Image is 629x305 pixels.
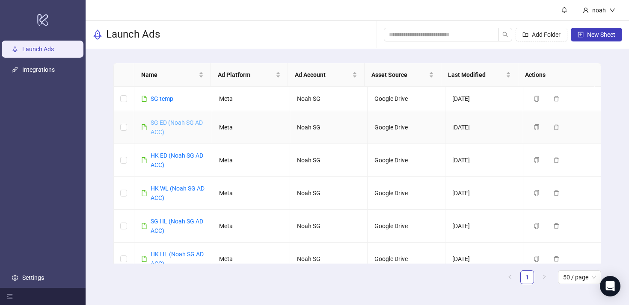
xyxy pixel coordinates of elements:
[368,87,445,111] td: Google Drive
[212,111,290,144] td: Meta
[537,270,551,284] li: Next Page
[609,7,615,13] span: down
[290,144,368,177] td: Noah SG
[290,87,368,111] td: Noah SG
[445,144,523,177] td: [DATE]
[212,144,290,177] td: Meta
[589,6,609,15] div: noah
[141,256,147,262] span: file
[553,157,559,163] span: delete
[368,177,445,210] td: Google Drive
[534,223,540,229] span: copy
[516,28,567,41] button: Add Folder
[151,185,205,201] a: HK WL (Noah SG AD ACC)
[290,111,368,144] td: Noah SG
[92,29,103,40] span: rocket
[218,70,273,79] span: Ad Platform
[7,293,13,299] span: menu-fold
[141,223,147,229] span: file
[141,157,147,163] span: file
[441,63,518,87] th: Last Modified
[561,7,567,13] span: bell
[553,96,559,102] span: delete
[553,124,559,130] span: delete
[151,251,204,267] a: HK HL (Noah SG AD ACC)
[587,31,615,38] span: New Sheet
[553,256,559,262] span: delete
[151,119,203,135] a: SG ED (Noah SG AD ACC)
[522,32,528,38] span: folder-add
[365,63,441,87] th: Asset Source
[290,243,368,276] td: Noah SG
[151,152,203,168] a: HK ED (Noah SG AD ACC)
[583,7,589,13] span: user
[578,32,584,38] span: plus-square
[534,124,540,130] span: copy
[141,124,147,130] span: file
[212,177,290,210] td: Meta
[537,270,551,284] button: right
[212,87,290,111] td: Meta
[368,144,445,177] td: Google Drive
[502,32,508,38] span: search
[290,210,368,243] td: Noah SG
[553,223,559,229] span: delete
[507,274,513,279] span: left
[445,111,523,144] td: [DATE]
[571,28,622,41] button: New Sheet
[448,70,504,79] span: Last Modified
[445,243,523,276] td: [DATE]
[445,177,523,210] td: [DATE]
[22,274,44,281] a: Settings
[134,63,211,87] th: Name
[288,63,365,87] th: Ad Account
[503,270,517,284] button: left
[503,270,517,284] li: Previous Page
[558,270,601,284] div: Page Size
[600,276,620,296] div: Open Intercom Messenger
[518,63,595,87] th: Actions
[368,111,445,144] td: Google Drive
[295,70,350,79] span: Ad Account
[371,70,427,79] span: Asset Source
[553,190,559,196] span: delete
[106,28,160,41] h3: Launch Ads
[141,190,147,196] span: file
[211,63,288,87] th: Ad Platform
[445,87,523,111] td: [DATE]
[520,270,534,284] li: 1
[534,157,540,163] span: copy
[534,256,540,262] span: copy
[368,243,445,276] td: Google Drive
[141,70,197,79] span: Name
[534,190,540,196] span: copy
[532,31,561,38] span: Add Folder
[368,210,445,243] td: Google Drive
[151,218,203,234] a: SG HL (Noah SG AD ACC)
[141,96,147,102] span: file
[212,210,290,243] td: Meta
[542,274,547,279] span: right
[521,271,534,284] a: 1
[151,95,173,102] a: SG temp
[563,271,596,284] span: 50 / page
[445,210,523,243] td: [DATE]
[534,96,540,102] span: copy
[290,177,368,210] td: Noah SG
[22,66,55,73] a: Integrations
[22,46,54,53] a: Launch Ads
[212,243,290,276] td: Meta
